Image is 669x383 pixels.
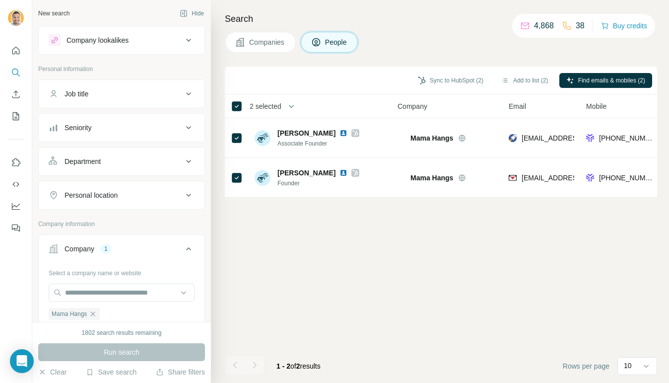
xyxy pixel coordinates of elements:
[586,101,606,111] span: Mobile
[277,129,335,137] span: [PERSON_NAME]
[8,85,24,103] button: Enrich CSV
[65,123,91,133] div: Seniority
[173,6,211,21] button: Hide
[599,134,662,142] span: [PHONE_NUMBER]
[398,175,405,180] img: Logo of Mama Hangs
[578,76,645,85] span: Find emails & mobiles (2)
[559,73,652,88] button: Find emails & mobiles (2)
[339,169,347,177] img: LinkedIn logo
[52,309,87,318] span: Mama Hangs
[576,20,585,32] p: 38
[509,133,517,143] img: provider rocketreach logo
[38,367,67,377] button: Clear
[325,37,348,47] span: People
[8,107,24,125] button: My lists
[39,150,204,173] button: Department
[38,65,205,74] p: Personal information
[38,220,205,229] p: Company information
[8,197,24,215] button: Dashboard
[339,129,347,137] img: LinkedIn logo
[82,328,162,337] div: 1802 search results remaining
[8,153,24,171] button: Use Surfe on LinkedIn
[100,244,112,253] div: 1
[249,37,285,47] span: Companies
[509,173,517,183] img: provider findymail logo
[276,362,321,370] span: results
[65,89,88,99] div: Job title
[255,170,270,186] img: Avatar
[8,10,24,26] img: Avatar
[398,101,427,111] span: Company
[410,173,453,183] span: Mama Hangs
[67,35,129,45] div: Company lookalikes
[8,64,24,81] button: Search
[225,12,657,26] h4: Search
[39,116,204,140] button: Seniority
[38,9,69,18] div: New search
[624,361,632,371] p: 10
[156,367,205,377] button: Share filters
[494,73,555,88] button: Add to list (2)
[250,101,281,111] span: 2 selected
[296,362,300,370] span: 2
[563,361,609,371] span: Rows per page
[65,156,101,166] div: Department
[255,130,270,146] img: Avatar
[277,179,359,188] span: Founder
[277,168,335,178] span: [PERSON_NAME]
[65,190,118,200] div: Personal location
[65,244,94,254] div: Company
[39,28,204,52] button: Company lookalikes
[398,135,405,140] img: Logo of Mama Hangs
[49,265,195,278] div: Select a company name or website
[601,19,647,33] button: Buy credits
[410,133,453,143] span: Mama Hangs
[586,133,594,143] img: provider forager logo
[522,134,639,142] span: [EMAIL_ADDRESS][DOMAIN_NAME]
[586,173,594,183] img: provider forager logo
[86,367,136,377] button: Save search
[290,362,296,370] span: of
[8,219,24,237] button: Feedback
[534,20,554,32] p: 4,868
[411,73,490,88] button: Sync to HubSpot (2)
[8,42,24,60] button: Quick start
[599,174,662,182] span: [PHONE_NUMBER]
[39,183,204,207] button: Personal location
[10,349,34,373] div: Open Intercom Messenger
[509,101,526,111] span: Email
[39,237,204,265] button: Company1
[277,139,359,148] span: Associate Founder
[39,82,204,106] button: Job title
[276,362,290,370] span: 1 - 2
[8,175,24,193] button: Use Surfe API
